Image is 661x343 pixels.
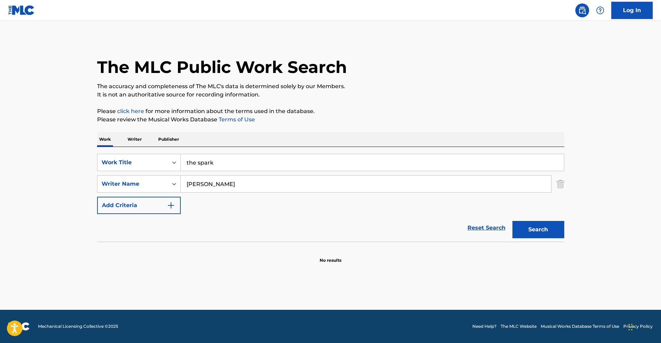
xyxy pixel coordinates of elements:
p: No results [320,249,341,263]
a: Log In [611,2,653,19]
p: Writer [125,132,144,147]
p: Work [97,132,113,147]
img: help [596,6,604,15]
a: click here [117,108,144,114]
div: Chat-Widget [626,310,661,343]
span: Mechanical Licensing Collective © 2025 [38,323,118,330]
div: Work Title [102,158,164,167]
p: The accuracy and completeness of The MLC's data is determined solely by our Members. [97,82,564,91]
p: It is not an authoritative source for recording information. [97,91,564,99]
a: Terms of Use [217,116,255,123]
img: logo [8,322,30,331]
img: 9d2ae6d4665cec9f34b9.svg [167,201,175,210]
p: Please for more information about the terms used in the database. [97,107,564,115]
img: search [578,6,586,15]
a: Public Search [575,3,589,17]
button: Search [512,221,564,238]
a: Reset Search [464,220,509,235]
a: Privacy Policy [623,323,653,330]
p: Please review the Musical Works Database [97,115,564,124]
form: Search Form [97,154,564,242]
div: Help [593,3,607,17]
div: Ziehen [629,317,633,337]
p: Publisher [156,132,181,147]
img: MLC Logo [8,5,35,15]
a: Need Help? [472,323,497,330]
h1: The MLC Public Work Search [97,57,347,77]
iframe: Chat Widget [626,310,661,343]
a: The MLC Website [501,323,537,330]
div: Writer Name [102,180,164,188]
img: Delete Criterion [557,175,564,193]
a: Musical Works Database Terms of Use [541,323,619,330]
button: Add Criteria [97,197,181,214]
